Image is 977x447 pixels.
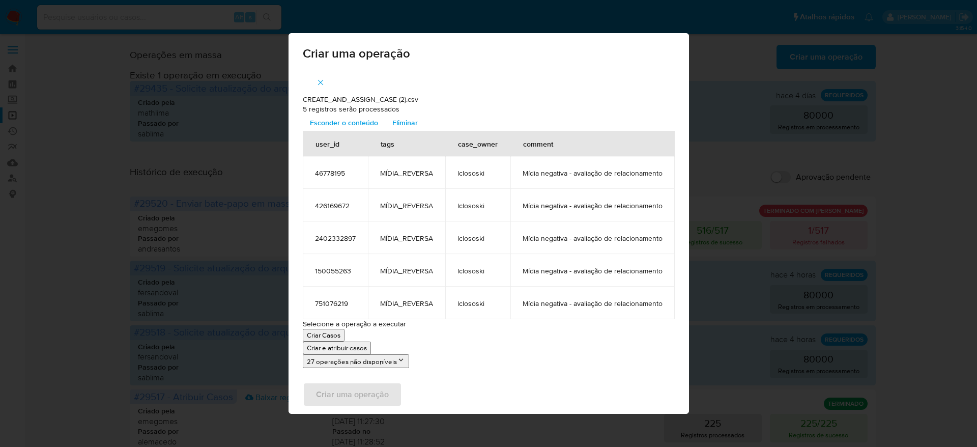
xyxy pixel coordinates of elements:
[523,201,663,210] span: Mídia negativa - avaliação de relacionamento
[392,116,418,130] span: Eliminar
[380,234,433,243] span: MÍDIA_REVERSA
[315,299,356,308] span: 751076219
[457,299,498,308] span: lclososki
[307,343,367,353] p: Criar e atribuir casos
[303,329,344,342] button: Criar Casos
[523,169,663,178] span: Mídia negativa - avaliação de relacionamento
[303,131,352,156] div: user_id
[303,95,675,105] p: CREATE_AND_ASSIGN_CASE (2).csv
[457,234,498,243] span: lclososki
[307,330,340,340] p: Criar Casos
[457,201,498,210] span: lclososki
[315,234,356,243] span: 2402332897
[380,299,433,308] span: MÍDIA_REVERSA
[303,115,385,131] button: Esconder o conteúdo
[446,131,510,156] div: case_owner
[315,266,356,275] span: 150055263
[385,115,425,131] button: Eliminar
[303,342,371,354] button: Criar e atribuir casos
[315,169,356,178] span: 46778195
[523,266,663,275] span: Mídia negativa - avaliação de relacionamento
[380,169,433,178] span: MÍDIA_REVERSA
[310,116,378,130] span: Esconder o conteúdo
[511,131,565,156] div: comment
[303,47,675,60] span: Criar uma operação
[380,266,433,275] span: MÍDIA_REVERSA
[457,169,498,178] span: lclososki
[303,354,409,368] button: 27 operações não disponíveis
[303,319,675,329] p: Selecione a operação a executar
[380,201,433,210] span: MÍDIA_REVERSA
[303,104,675,115] p: 5 registros serão processados
[457,266,498,275] span: lclososki
[368,131,407,156] div: tags
[315,201,356,210] span: 426169672
[523,299,663,308] span: Mídia negativa - avaliação de relacionamento
[523,234,663,243] span: Mídia negativa - avaliação de relacionamento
